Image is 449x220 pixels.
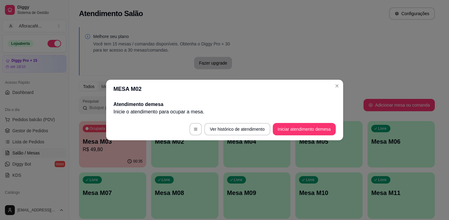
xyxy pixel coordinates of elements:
header: MESA M02 [106,80,343,98]
button: Close [332,81,342,91]
button: Ver histórico de atendimento [204,123,270,135]
p: Inicie o atendimento para ocupar a mesa . [114,108,336,116]
button: Iniciar atendimento demesa [273,123,336,135]
h2: Atendimento de mesa [114,101,336,108]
